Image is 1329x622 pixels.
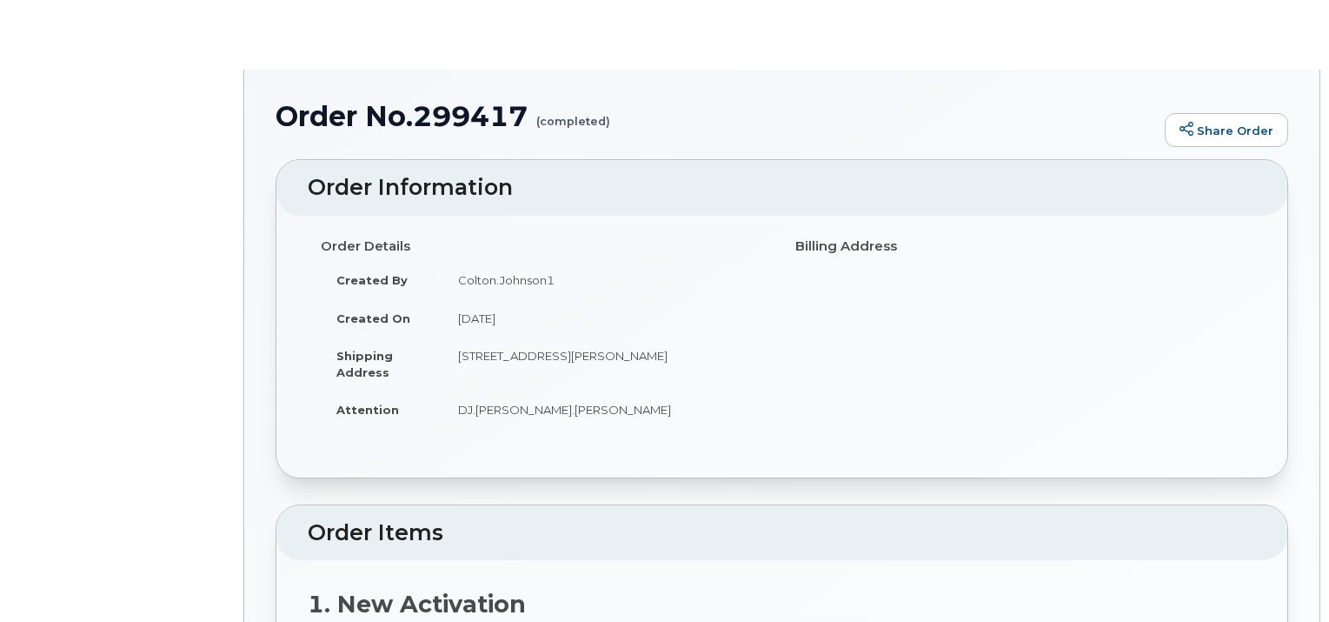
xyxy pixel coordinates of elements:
[442,299,769,338] td: [DATE]
[336,311,410,325] strong: Created On
[536,101,610,128] small: (completed)
[276,101,1156,131] h1: Order No.299417
[308,176,1256,200] h2: Order Information
[308,521,1256,545] h2: Order Items
[336,349,393,379] strong: Shipping Address
[336,273,408,287] strong: Created By
[336,403,399,417] strong: Attention
[308,590,526,619] strong: 1. New Activation
[321,239,769,254] h4: Order Details
[1165,113,1288,148] a: Share Order
[442,337,769,391] td: [STREET_ADDRESS][PERSON_NAME]
[442,391,769,429] td: DJ.[PERSON_NAME].[PERSON_NAME]
[442,261,769,299] td: Colton.Johnson1
[795,239,1244,254] h4: Billing Address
